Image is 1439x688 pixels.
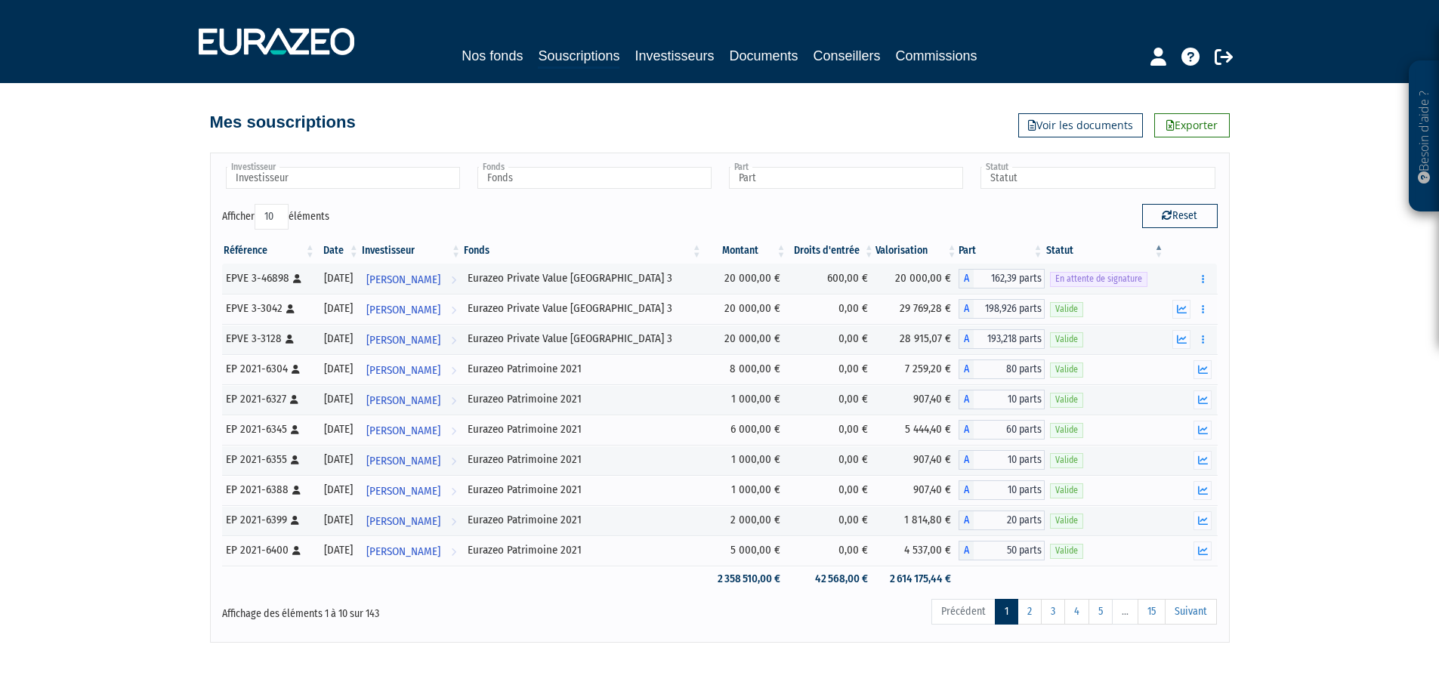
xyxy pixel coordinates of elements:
[291,455,299,464] i: [Français] Personne physique
[291,425,299,434] i: [Français] Personne physique
[703,445,788,475] td: 1 000,00 €
[1064,599,1089,625] a: 4
[788,264,875,294] td: 600,00 €
[451,356,456,384] i: Voir l'investisseur
[360,475,462,505] a: [PERSON_NAME]
[875,415,959,445] td: 5 444,40 €
[1041,599,1065,625] a: 3
[1416,69,1433,205] p: Besoin d'aide ?
[1050,514,1083,528] span: Valide
[360,505,462,535] a: [PERSON_NAME]
[995,599,1018,625] a: 1
[959,359,974,379] span: A
[322,391,355,407] div: [DATE]
[468,270,698,286] div: Eurazeo Private Value [GEOGRAPHIC_DATA] 3
[451,417,456,445] i: Voir l'investisseur
[366,417,440,445] span: [PERSON_NAME]
[875,384,959,415] td: 907,40 €
[468,301,698,316] div: Eurazeo Private Value [GEOGRAPHIC_DATA] 3
[959,299,1045,319] div: A - Eurazeo Private Value Europe 3
[360,354,462,384] a: [PERSON_NAME]
[468,331,698,347] div: Eurazeo Private Value [GEOGRAPHIC_DATA] 3
[451,477,456,505] i: Voir l'investisseur
[875,264,959,294] td: 20 000,00 €
[788,566,875,592] td: 42 568,00 €
[468,542,698,558] div: Eurazeo Patrimoine 2021
[959,390,974,409] span: A
[788,505,875,535] td: 0,00 €
[788,354,875,384] td: 0,00 €
[226,452,311,467] div: EP 2021-6355
[222,597,624,622] div: Affichage des éléments 1 à 10 sur 143
[974,299,1045,319] span: 198,926 parts
[1050,453,1083,467] span: Valide
[292,486,301,495] i: [Français] Personne physique
[322,512,355,528] div: [DATE]
[703,566,788,592] td: 2 358 510,00 €
[322,452,355,467] div: [DATE]
[875,566,959,592] td: 2 614 175,44 €
[974,450,1045,470] span: 10 parts
[366,477,440,505] span: [PERSON_NAME]
[468,361,698,377] div: Eurazeo Patrimoine 2021
[875,505,959,535] td: 1 814,80 €
[451,447,456,475] i: Voir l'investisseur
[788,535,875,566] td: 0,00 €
[322,482,355,498] div: [DATE]
[451,538,456,566] i: Voir l'investisseur
[462,238,703,264] th: Fonds: activer pour trier la colonne par ordre croissant
[959,511,1045,530] div: A - Eurazeo Patrimoine 2021
[974,359,1045,379] span: 80 parts
[974,390,1045,409] span: 10 parts
[226,421,311,437] div: EP 2021-6345
[366,538,440,566] span: [PERSON_NAME]
[286,304,295,313] i: [Français] Personne physique
[199,28,354,55] img: 1732889491-logotype_eurazeo_blanc_rvb.png
[293,274,301,283] i: [Français] Personne physique
[1050,332,1083,347] span: Valide
[451,296,456,324] i: Voir l'investisseur
[322,361,355,377] div: [DATE]
[222,204,329,230] label: Afficher éléments
[703,264,788,294] td: 20 000,00 €
[875,535,959,566] td: 4 537,00 €
[360,238,462,264] th: Investisseur: activer pour trier la colonne par ordre croissant
[360,264,462,294] a: [PERSON_NAME]
[226,331,311,347] div: EPVE 3-3128
[974,511,1045,530] span: 20 parts
[959,269,974,288] span: A
[1045,238,1166,264] th: Statut : activer pour trier la colonne par ordre d&eacute;croissant
[875,475,959,505] td: 907,40 €
[360,535,462,566] a: [PERSON_NAME]
[1050,302,1083,316] span: Valide
[451,387,456,415] i: Voir l'investisseur
[974,269,1045,288] span: 162,39 parts
[538,45,619,69] a: Souscriptions
[788,294,875,324] td: 0,00 €
[974,480,1045,500] span: 10 parts
[317,238,360,264] th: Date: activer pour trier la colonne par ordre croissant
[974,541,1045,560] span: 50 parts
[1154,113,1230,137] a: Exporter
[788,384,875,415] td: 0,00 €
[255,204,289,230] select: Afficheréléments
[1050,393,1083,407] span: Valide
[788,324,875,354] td: 0,00 €
[360,294,462,324] a: [PERSON_NAME]
[959,238,1045,264] th: Part: activer pour trier la colonne par ordre croissant
[703,354,788,384] td: 8 000,00 €
[875,445,959,475] td: 907,40 €
[959,450,1045,470] div: A - Eurazeo Patrimoine 2021
[959,420,974,440] span: A
[226,270,311,286] div: EPVE 3-46898
[959,450,974,470] span: A
[959,541,974,560] span: A
[875,294,959,324] td: 29 769,28 €
[875,324,959,354] td: 28 915,07 €
[451,266,456,294] i: Voir l'investisseur
[703,294,788,324] td: 20 000,00 €
[959,269,1045,288] div: A - Eurazeo Private Value Europe 3
[1050,423,1083,437] span: Valide
[468,512,698,528] div: Eurazeo Patrimoine 2021
[974,420,1045,440] span: 60 parts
